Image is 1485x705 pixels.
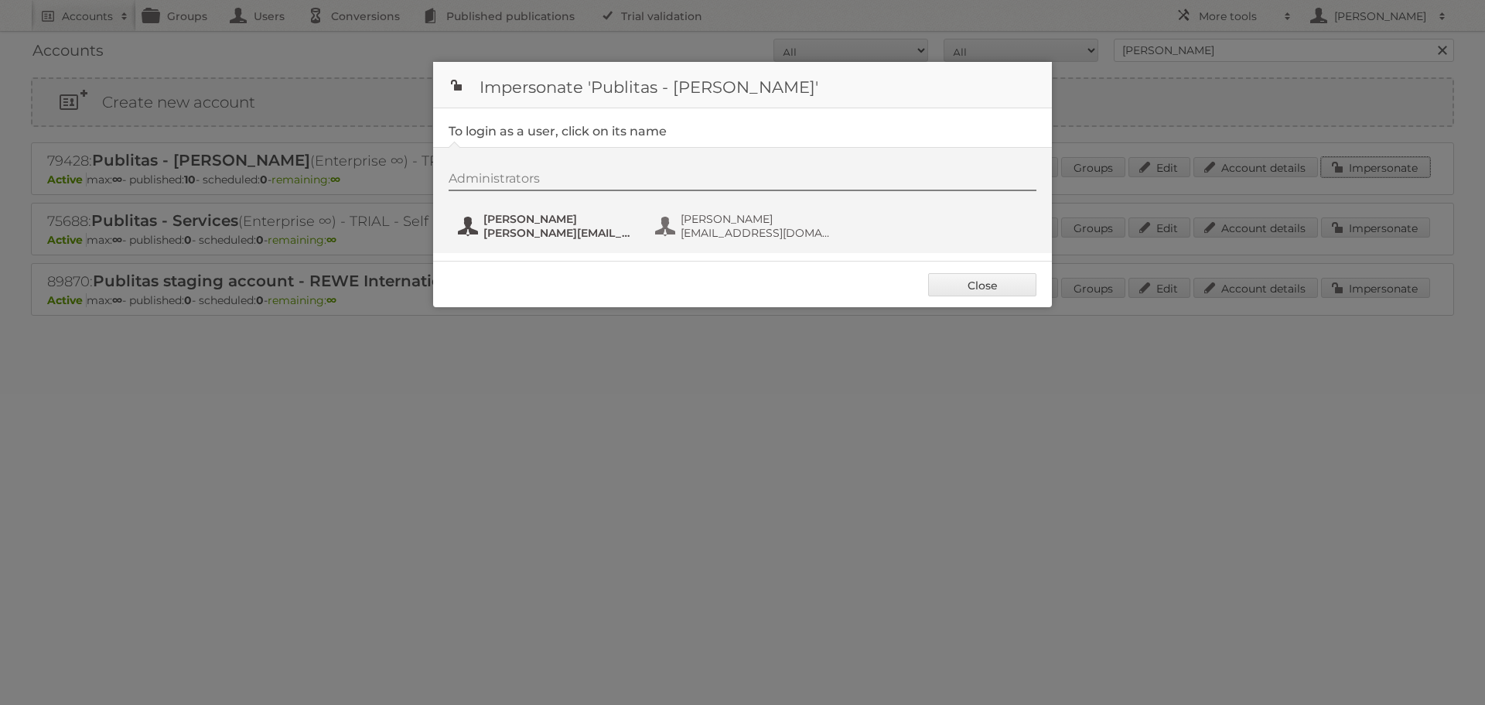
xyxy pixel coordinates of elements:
span: [PERSON_NAME] [681,212,831,226]
button: [PERSON_NAME] [EMAIL_ADDRESS][DOMAIN_NAME] [654,210,835,241]
a: Close [928,273,1036,296]
legend: To login as a user, click on its name [449,124,667,139]
div: Administrators [449,171,1036,191]
button: [PERSON_NAME] [PERSON_NAME][EMAIL_ADDRESS][DOMAIN_NAME] [456,210,638,241]
span: [PERSON_NAME][EMAIL_ADDRESS][DOMAIN_NAME] [483,226,633,240]
span: [EMAIL_ADDRESS][DOMAIN_NAME] [681,226,831,240]
span: [PERSON_NAME] [483,212,633,226]
h1: Impersonate 'Publitas - [PERSON_NAME]' [433,62,1052,108]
